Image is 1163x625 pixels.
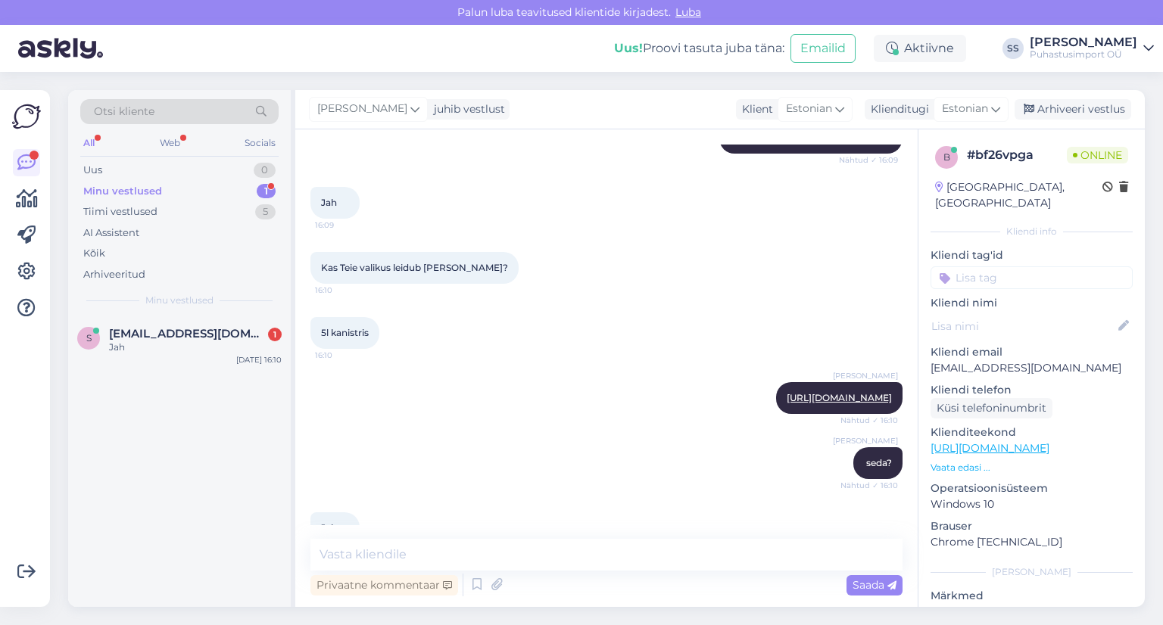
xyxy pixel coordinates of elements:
[840,480,898,491] span: Nähtud ✓ 16:10
[787,392,892,403] a: [URL][DOMAIN_NAME]
[943,151,950,163] span: b
[853,578,896,592] span: Saada
[931,424,1133,440] p: Klienditeekond
[321,522,337,533] span: Jah
[315,285,372,296] span: 16:10
[255,204,276,219] div: 5
[268,328,282,341] div: 1
[236,354,282,365] div: [DATE] 16:10
[931,496,1133,512] p: Windows 10
[833,370,898,381] span: [PERSON_NAME]
[614,39,784,58] div: Proovi tasuta juba täna:
[931,266,1133,289] input: Lisa tag
[145,294,214,307] span: Minu vestlused
[1030,48,1137,61] div: Puhastusimport OÜ
[931,441,1049,455] a: [URL][DOMAIN_NAME]
[83,204,157,219] div: Tiimi vestlused
[931,480,1133,496] p: Operatsioonisüsteem
[80,133,98,153] div: All
[931,344,1133,360] p: Kliendi email
[1067,147,1128,163] span: Online
[157,133,183,153] div: Web
[839,154,898,166] span: Nähtud ✓ 16:09
[931,225,1133,238] div: Kliendi info
[315,350,372,361] span: 16:10
[931,565,1133,579] div: [PERSON_NAME]
[86,332,92,344] span: s
[931,360,1133,376] p: [EMAIL_ADDRESS][DOMAIN_NAME]
[83,267,145,282] div: Arhiveeritud
[614,41,643,55] b: Uus!
[1002,38,1024,59] div: SS
[254,163,276,178] div: 0
[736,101,773,117] div: Klient
[967,146,1067,164] div: # bf26vpga
[1030,36,1137,48] div: [PERSON_NAME]
[94,104,154,120] span: Otsi kliente
[83,246,105,261] div: Kõik
[428,101,505,117] div: juhib vestlust
[865,101,929,117] div: Klienditugi
[874,35,966,62] div: Aktiivne
[840,415,898,426] span: Nähtud ✓ 16:10
[242,133,279,153] div: Socials
[257,184,276,199] div: 1
[931,398,1052,418] div: Küsi telefoninumbrit
[931,318,1115,334] input: Lisa nimi
[931,247,1133,263] p: Kliendi tag'id
[931,588,1133,604] p: Märkmed
[931,518,1133,534] p: Brauser
[310,575,458,595] div: Privaatne kommentaar
[321,327,369,338] span: 5l kanistris
[321,262,508,273] span: Kas Teie valikus leidub [PERSON_NAME]?
[1030,36,1154,61] a: [PERSON_NAME]Puhastusimport OÜ
[12,102,41,131] img: Askly Logo
[109,340,282,354] div: Jah
[942,101,988,117] span: Estonian
[317,101,407,117] span: [PERSON_NAME]
[931,382,1133,398] p: Kliendi telefon
[931,461,1133,474] p: Vaata edasi ...
[786,101,832,117] span: Estonian
[83,184,162,199] div: Minu vestlused
[109,327,267,340] span: silla5siisti@gmail.com
[935,179,1102,211] div: [GEOGRAPHIC_DATA], [GEOGRAPHIC_DATA]
[790,34,856,63] button: Emailid
[833,435,898,446] span: [PERSON_NAME]
[83,163,102,178] div: Uus
[1015,99,1131,120] div: Arhiveeri vestlus
[321,197,337,208] span: Jah
[931,534,1133,550] p: Chrome [TECHNICAL_ID]
[315,219,372,231] span: 16:09
[671,5,706,19] span: Luba
[866,457,892,468] span: seda?
[83,225,139,241] div: AI Assistent
[931,295,1133,311] p: Kliendi nimi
